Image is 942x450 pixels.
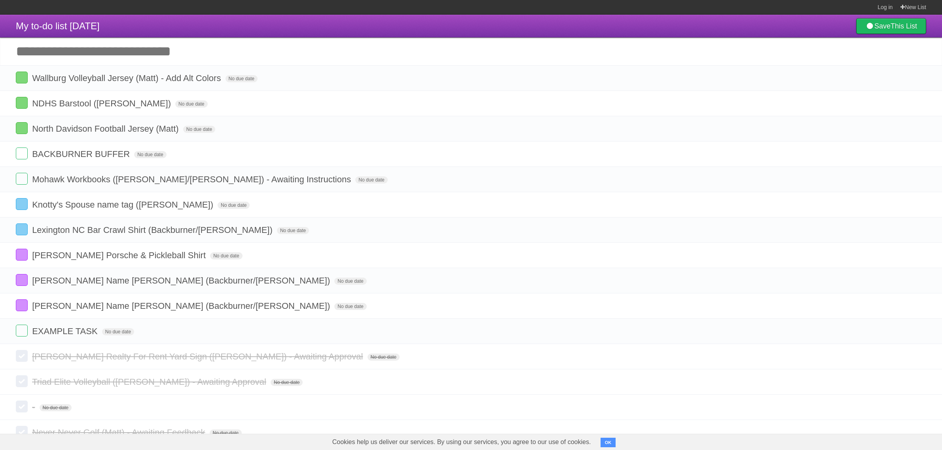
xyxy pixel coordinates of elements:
[16,173,28,185] label: Done
[32,276,332,286] span: [PERSON_NAME] Name [PERSON_NAME] (Backburner/[PERSON_NAME])
[32,250,208,260] span: [PERSON_NAME] Porsche & Pickleball Shirt
[134,151,166,158] span: No due date
[32,402,37,412] span: -
[16,72,28,83] label: Done
[334,303,366,310] span: No due date
[40,404,72,411] span: No due date
[16,21,100,31] span: My to-do list [DATE]
[210,429,242,437] span: No due date
[277,227,309,234] span: No due date
[210,252,242,259] span: No due date
[32,149,132,159] span: BACKBURNER BUFFER
[16,426,28,438] label: Done
[218,202,250,209] span: No due date
[102,328,134,335] span: No due date
[32,124,180,134] span: North Davidson Football Jersey (Matt)
[16,299,28,311] label: Done
[32,225,275,235] span: Lexington NC Bar Crawl Shirt (Backburner/[PERSON_NAME])
[368,354,400,361] span: No due date
[32,427,207,437] span: Never Never Golf (Matt) - Awaiting Feedback
[183,126,215,133] span: No due date
[226,75,258,82] span: No due date
[16,198,28,210] label: Done
[32,98,173,108] span: NDHS Barstool ([PERSON_NAME])
[16,274,28,286] label: Done
[16,401,28,412] label: Done
[175,100,207,108] span: No due date
[271,379,303,386] span: No due date
[601,438,616,447] button: OK
[32,301,332,311] span: [PERSON_NAME] Name [PERSON_NAME] (Backburner/[PERSON_NAME])
[16,122,28,134] label: Done
[32,200,215,210] span: Knotty's Spouse name tag ([PERSON_NAME])
[355,176,387,183] span: No due date
[32,326,99,336] span: EXAMPLE TASK
[16,249,28,261] label: Done
[32,352,365,361] span: [PERSON_NAME] Realty For Rent Yard Sign ([PERSON_NAME]) - Awaiting Approval
[32,174,353,184] span: Mohawk Workbooks ([PERSON_NAME]/[PERSON_NAME]) - Awaiting Instructions
[16,147,28,159] label: Done
[16,375,28,387] label: Done
[16,223,28,235] label: Done
[16,325,28,337] label: Done
[891,22,917,30] b: This List
[32,73,223,83] span: Wallburg Volleyball Jersey (Matt) - Add Alt Colors
[32,377,268,387] span: Triad Elite Volleyball ([PERSON_NAME]) - Awaiting Approval
[856,18,926,34] a: SaveThis List
[16,350,28,362] label: Done
[334,278,366,285] span: No due date
[16,97,28,109] label: Done
[324,434,599,450] span: Cookies help us deliver our services. By using our services, you agree to our use of cookies.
